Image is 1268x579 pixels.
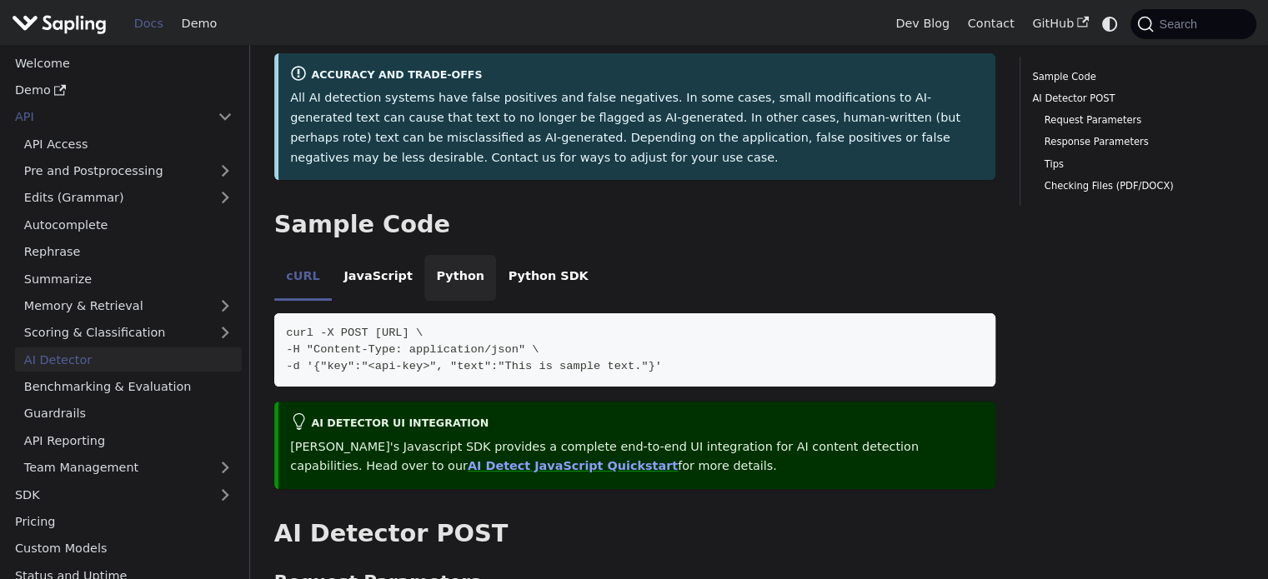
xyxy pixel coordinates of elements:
[6,537,242,561] a: Custom Models
[274,255,332,302] li: cURL
[15,212,242,237] a: Autocomplete
[332,255,424,302] li: JavaScript
[1032,69,1238,85] a: Sample Code
[1045,112,1232,128] a: Request Parameters
[15,347,242,372] a: AI Detector
[1032,91,1238,107] a: AI Detector POST
[468,459,678,472] a: AI Detect JavaScript Quickstart
[290,437,984,477] p: [PERSON_NAME]'s Javascript SDK provides a complete end-to-end UI integration for AI content detec...
[286,327,423,339] span: curl -X POST [URL] \
[208,105,242,129] button: Collapse sidebar category 'API'
[6,51,242,75] a: Welcome
[290,88,984,167] p: All AI detection systems have false positives and false negatives. In some cases, small modificat...
[1098,12,1122,36] button: Switch between dark and light mode (currently system mode)
[15,428,242,452] a: API Reporting
[1130,9,1255,39] button: Search (Command+K)
[6,78,242,102] a: Demo
[424,255,496,302] li: Python
[1045,157,1232,172] a: Tips
[15,321,242,345] a: Scoring & Classification
[15,159,242,183] a: Pre and Postprocessing
[496,255,600,302] li: Python SDK
[15,375,242,399] a: Benchmarking & Evaluation
[286,343,539,356] span: -H "Content-Type: application/json" \
[15,186,242,210] a: Edits (Grammar)
[12,12,107,36] img: Sapling.ai
[6,482,208,507] a: SDK
[274,519,995,549] h2: AI Detector POST
[15,402,242,426] a: Guardrails
[208,482,242,507] button: Expand sidebar category 'SDK'
[1045,178,1232,194] a: Checking Files (PDF/DOCX)
[959,11,1024,37] a: Contact
[290,413,984,433] div: AI Detector UI integration
[6,105,208,129] a: API
[290,65,984,85] div: Accuracy and Trade-offs
[173,11,226,37] a: Demo
[12,12,113,36] a: Sapling.aiSapling.ai
[1023,11,1097,37] a: GitHub
[15,240,242,264] a: Rephrase
[274,210,995,240] h2: Sample Code
[15,294,242,318] a: Memory & Retrieval
[1154,17,1207,31] span: Search
[15,132,242,156] a: API Access
[1045,134,1232,150] a: Response Parameters
[15,456,242,480] a: Team Management
[286,360,662,372] span: -d '{"key":"<api-key>", "text":"This is sample text."}'
[6,510,242,534] a: Pricing
[886,11,958,37] a: Dev Blog
[15,267,242,291] a: Summarize
[125,11,173,37] a: Docs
